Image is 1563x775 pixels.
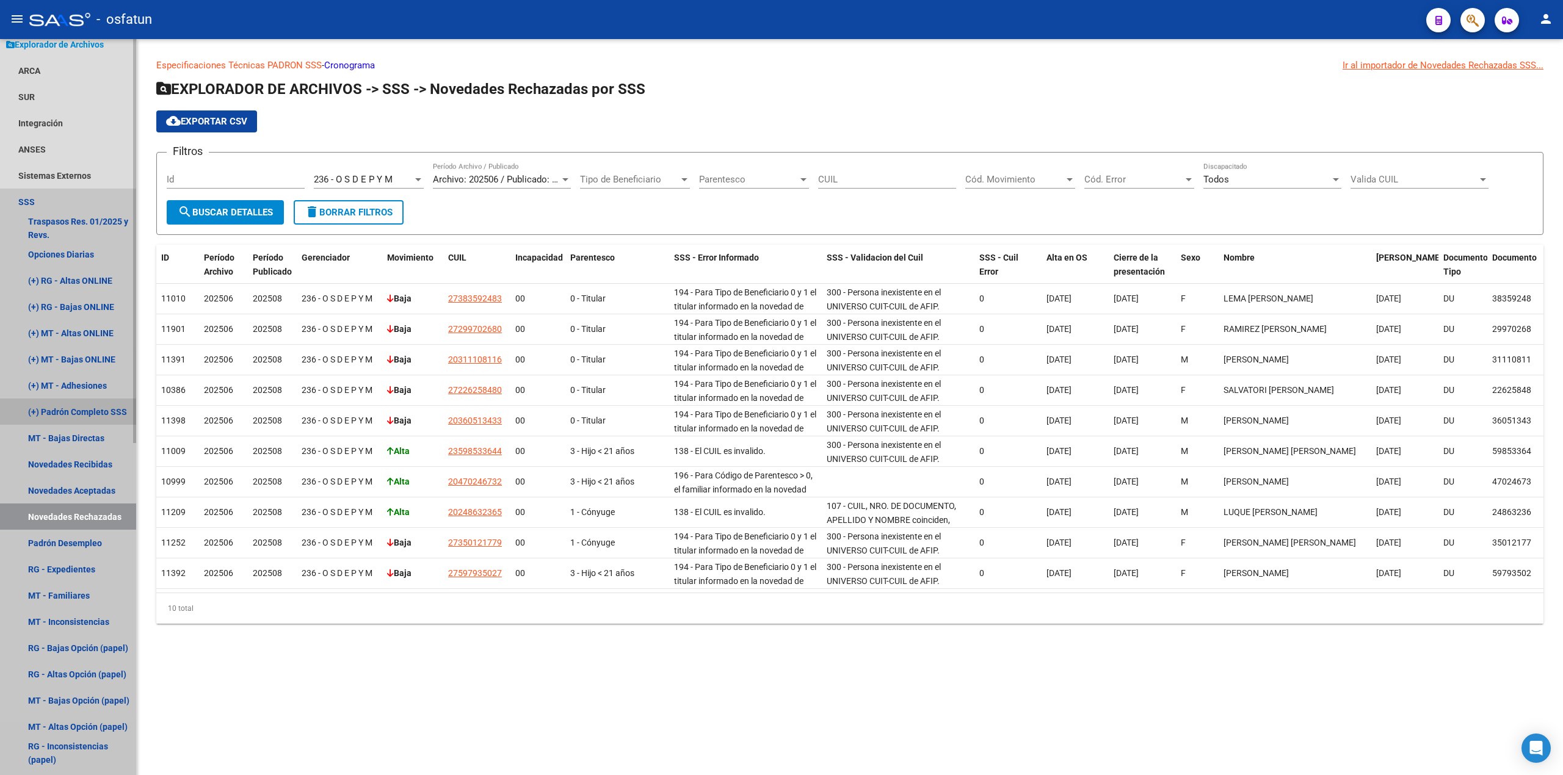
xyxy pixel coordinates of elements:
[515,475,560,489] div: 00
[433,174,581,185] span: Archivo: 202506 / Publicado: 202508
[1046,568,1072,578] span: [DATE]
[1443,444,1482,458] div: DU
[1046,477,1072,486] span: [DATE]
[1046,385,1072,395] span: [DATE]
[302,355,372,364] span: 236 - O S D E P Y M
[1114,416,1139,425] span: [DATE]
[1046,355,1072,364] span: [DATE]
[570,507,615,517] span: 1 - Cónyuge
[305,207,393,218] span: Borrar Filtros
[448,416,502,425] span: 20360513433
[979,385,984,395] span: 0
[156,59,1543,72] p: -
[570,324,606,334] span: 0 - Titular
[1376,446,1401,456] span: [DATE]
[199,245,248,285] datatable-header-cell: Período Archivo
[1224,568,1289,578] span: [PERSON_NAME]
[1443,322,1482,336] div: DU
[1109,245,1176,285] datatable-header-cell: Cierre de la presentación
[1181,568,1186,578] span: F
[827,440,941,464] span: 300 - Persona inexistente en el UNIVERSO CUIT-CUIL de AFIP.
[297,245,382,285] datatable-header-cell: Gerenciador
[1224,355,1289,364] span: [PERSON_NAME]
[1224,294,1313,303] span: LEMA [PERSON_NAME]
[156,60,322,71] a: Especificaciones Técnicas PADRON SSS
[204,324,233,334] span: 202506
[1181,416,1188,425] span: M
[156,245,199,285] datatable-header-cell: ID
[674,348,816,414] span: 194 - Para Tipo de Beneficiario 0 y 1 el titular informado en la novedad de baja tiene una opción...
[448,446,502,456] span: 23598533644
[1376,416,1401,425] span: [DATE]
[1181,294,1186,303] span: F
[515,253,563,262] span: Incapacidad
[1114,477,1139,486] span: [DATE]
[1224,507,1318,517] span: LUQUE [PERSON_NAME]
[253,324,282,334] span: 202508
[965,174,1064,185] span: Cód. Movimiento
[1114,355,1139,364] span: [DATE]
[253,538,282,547] span: 202508
[1114,294,1139,303] span: [DATE]
[1114,446,1139,456] span: [DATE]
[1114,324,1139,334] span: [DATE]
[387,446,410,456] strong: Alta
[1114,538,1139,547] span: [DATE]
[1181,385,1186,395] span: F
[570,477,634,486] span: 3 - Hijo < 21 años
[1376,507,1401,517] span: [DATE]
[161,324,186,334] span: 11901
[1539,12,1553,26] mat-icon: person
[1492,566,1550,580] div: 59793502
[253,416,282,425] span: 202508
[161,568,186,578] span: 11392
[448,385,502,395] span: 27226258480
[1492,292,1550,306] div: 38359248
[979,294,984,303] span: 0
[1492,475,1550,489] div: 47024673
[253,294,282,303] span: 202508
[699,174,798,185] span: Parentesco
[979,446,984,456] span: 0
[204,507,233,517] span: 202506
[1376,538,1401,547] span: [DATE]
[448,324,502,334] span: 27299702680
[1224,477,1289,486] span: [PERSON_NAME]
[448,294,502,303] span: 27383592483
[448,355,502,364] span: 20311108116
[302,294,372,303] span: 236 - O S D E P Y M
[1224,324,1327,334] span: RAMIREZ [PERSON_NAME]
[1443,475,1482,489] div: DU
[827,253,923,262] span: SSS - Validacion del Cuil
[674,470,817,550] span: 196 - Para Código de Parentesco > 0, el familiar informado en la novedad de alta tiene una DDJJ p...
[1114,568,1139,578] span: [DATE]
[979,538,984,547] span: 0
[1492,444,1550,458] div: 59853364
[204,385,233,395] span: 202506
[1219,245,1371,285] datatable-header-cell: Nombre
[387,477,410,486] strong: Alta
[1492,383,1550,397] div: 22625848
[178,207,273,218] span: Buscar Detalles
[161,355,186,364] span: 11391
[674,253,759,262] span: SSS - Error Informado
[302,507,372,517] span: 236 - O S D E P Y M
[1181,355,1188,364] span: M
[1376,253,1445,262] span: [PERSON_NAME].
[515,383,560,397] div: 00
[1492,536,1550,550] div: 35012177
[302,416,372,425] span: 236 - O S D E P Y M
[1376,385,1401,395] span: [DATE]
[974,245,1042,285] datatable-header-cell: SSS - Cuil Error
[178,204,192,219] mat-icon: search
[1181,446,1188,456] span: M
[1224,538,1356,547] span: [PERSON_NAME] [PERSON_NAME]
[570,253,615,262] span: Parentesco
[1443,505,1482,519] div: DU
[204,416,233,425] span: 202506
[674,532,816,597] span: 194 - Para Tipo de Beneficiario 0 y 1 el titular informado en la novedad de baja tiene una opción...
[253,355,282,364] span: 202508
[674,446,766,456] span: 138 - El CUIL es invalido.
[1046,294,1072,303] span: [DATE]
[302,477,372,486] span: 236 - O S D E P Y M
